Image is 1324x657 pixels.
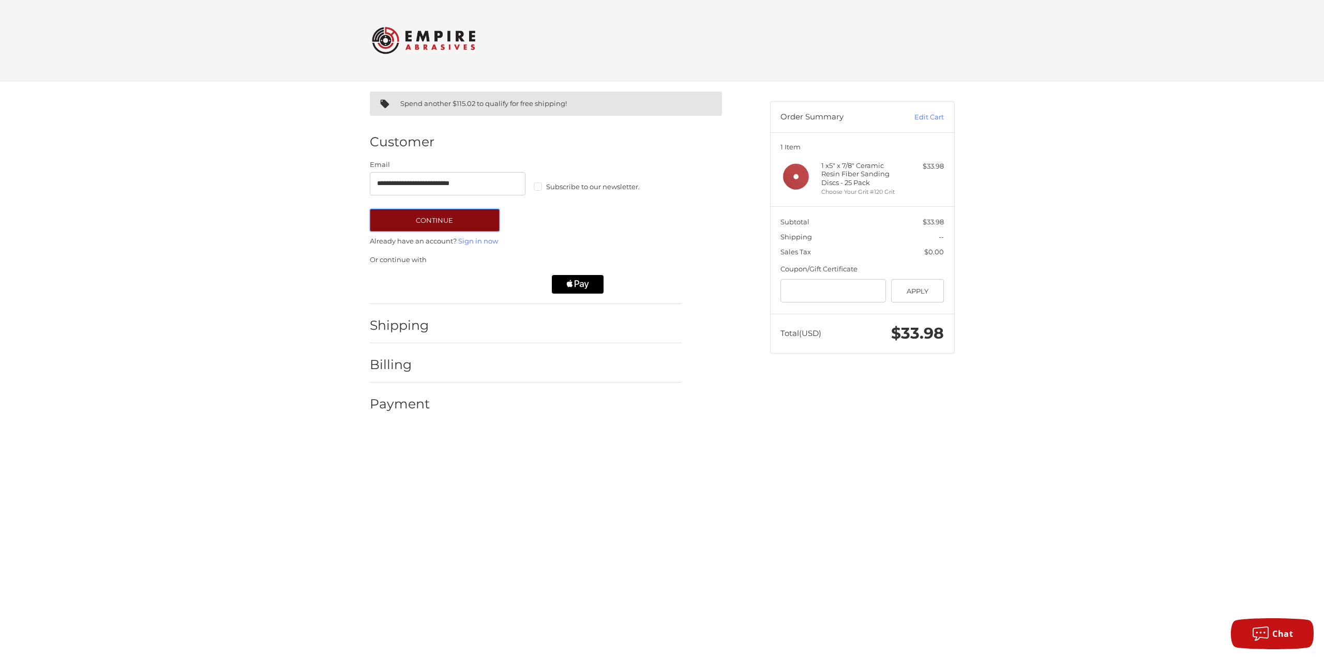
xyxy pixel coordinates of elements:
iframe: PayPal-paypal [366,275,449,294]
span: Total (USD) [780,328,821,338]
label: Email [370,160,526,170]
div: Coupon/Gift Certificate [780,264,944,274]
button: Apply [891,279,944,302]
button: Chat [1231,618,1314,649]
a: Edit Cart [892,112,944,123]
span: Chat [1272,628,1293,639]
span: Spend another $115.02 to qualify for free shipping! [400,99,567,108]
li: Choose Your Grit #120 Grit [821,188,900,196]
p: Already have an account? [370,236,682,247]
span: $0.00 [924,248,944,256]
span: $33.98 [923,218,944,226]
a: Sign in now [458,237,498,245]
h3: 1 Item [780,143,944,151]
span: Sales Tax [780,248,811,256]
h2: Shipping [370,317,430,333]
button: Continue [370,209,500,232]
span: Shipping [780,233,812,241]
img: Empire Abrasives [372,20,475,60]
span: Subtotal [780,218,809,226]
h2: Payment [370,396,430,412]
h2: Billing [370,357,430,373]
input: Gift Certificate or Coupon Code [780,279,886,302]
h2: Customer [370,134,434,150]
span: $33.98 [891,324,944,343]
h3: Order Summary [780,112,892,123]
p: Or continue with [370,255,682,265]
h4: 1 x 5" x 7/8" Ceramic Resin Fiber Sanding Discs - 25 Pack [821,161,900,187]
span: Subscribe to our newsletter. [546,182,640,191]
div: $33.98 [903,161,944,172]
span: -- [939,233,944,241]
